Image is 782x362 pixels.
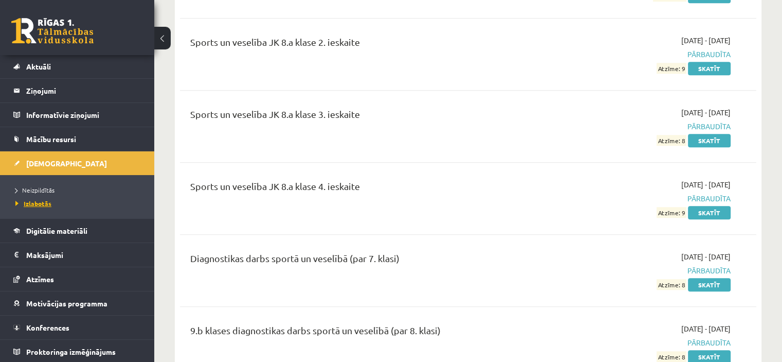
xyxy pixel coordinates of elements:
[681,251,731,262] span: [DATE] - [DATE]
[13,55,141,78] a: Aktuāli
[26,323,69,332] span: Konferences
[657,135,686,146] span: Atzīme: 8
[15,186,54,194] span: Neizpildītās
[26,103,141,127] legend: Informatīvie ziņojumi
[681,323,731,334] span: [DATE] - [DATE]
[26,299,107,308] span: Motivācijas programma
[26,347,116,356] span: Proktoringa izmēģinājums
[13,316,141,339] a: Konferences
[15,199,51,208] span: Izlabotās
[26,159,107,168] span: [DEMOGRAPHIC_DATA]
[681,35,731,46] span: [DATE] - [DATE]
[15,185,144,195] a: Neizpildītās
[26,274,54,284] span: Atzīmes
[13,219,141,243] a: Digitālie materiāli
[561,49,731,60] span: Pārbaudīta
[13,103,141,127] a: Informatīvie ziņojumi
[190,107,545,126] div: Sports un veselība JK 8.a klase 3. ieskaite
[13,243,141,267] a: Maksājumi
[688,134,731,147] a: Skatīt
[26,79,141,102] legend: Ziņojumi
[688,206,731,219] a: Skatīt
[26,226,87,235] span: Digitālie materiāli
[13,79,141,102] a: Ziņojumi
[26,134,76,144] span: Mācību resursi
[11,18,94,44] a: Rīgas 1. Tālmācības vidusskola
[13,291,141,315] a: Motivācijas programma
[561,337,731,348] span: Pārbaudīta
[13,151,141,175] a: [DEMOGRAPHIC_DATA]
[13,127,141,151] a: Mācību resursi
[190,179,545,198] div: Sports un veselība JK 8.a klase 4. ieskaite
[561,193,731,204] span: Pārbaudīta
[657,351,686,362] span: Atzīme: 8
[15,199,144,208] a: Izlabotās
[13,267,141,291] a: Atzīmes
[26,62,51,71] span: Aktuāli
[681,179,731,190] span: [DATE] - [DATE]
[190,251,545,270] div: Diagnostikas darbs sportā un veselībā (par 7. klasi)
[190,35,545,54] div: Sports un veselība JK 8.a klase 2. ieskaite
[561,121,731,132] span: Pārbaudīta
[26,243,141,267] legend: Maksājumi
[681,107,731,118] span: [DATE] - [DATE]
[657,207,686,218] span: Atzīme: 9
[561,265,731,276] span: Pārbaudīta
[688,62,731,75] a: Skatīt
[688,278,731,291] a: Skatīt
[657,279,686,290] span: Atzīme: 8
[190,323,545,342] div: 9.b klases diagnostikas darbs sportā un veselībā (par 8. klasi)
[657,63,686,74] span: Atzīme: 9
